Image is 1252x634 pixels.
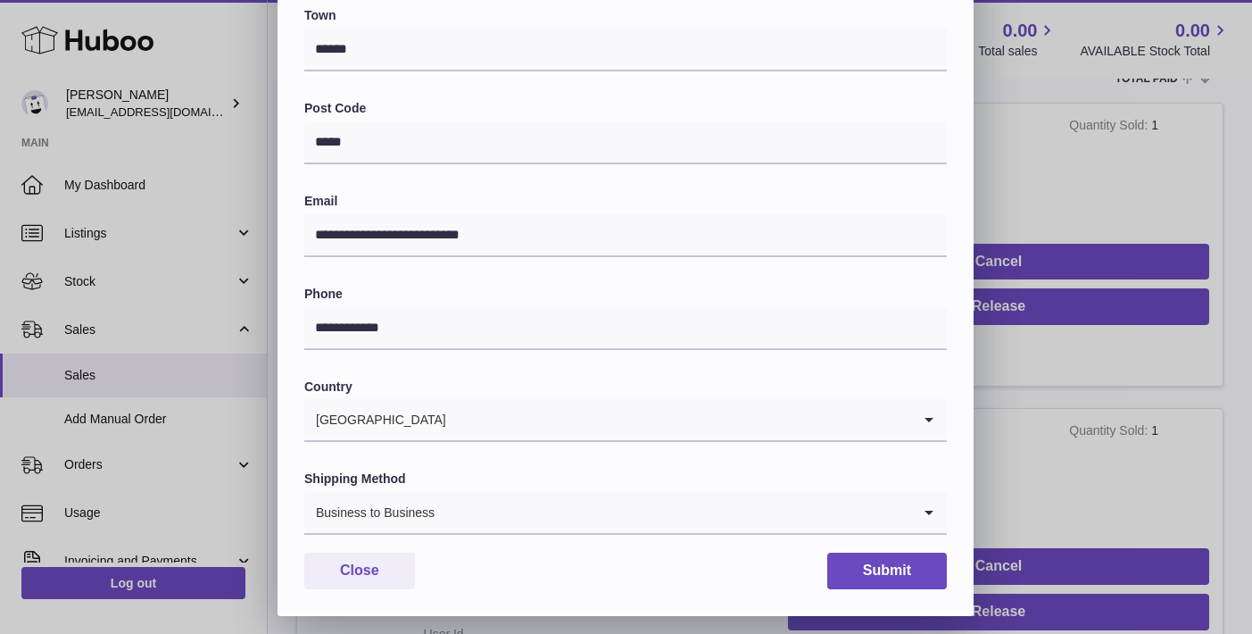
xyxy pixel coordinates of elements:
span: Business to Business [304,492,435,533]
button: Submit [827,553,947,589]
div: Search for option [304,492,947,535]
input: Search for option [435,492,911,533]
label: Town [304,7,947,24]
div: Search for option [304,399,947,442]
label: Post Code [304,100,947,117]
label: Email [304,193,947,210]
label: Phone [304,286,947,303]
input: Search for option [447,399,911,440]
label: Shipping Method [304,471,947,488]
button: Close [304,553,415,589]
span: [GEOGRAPHIC_DATA] [304,399,447,440]
label: Country [304,379,947,396]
